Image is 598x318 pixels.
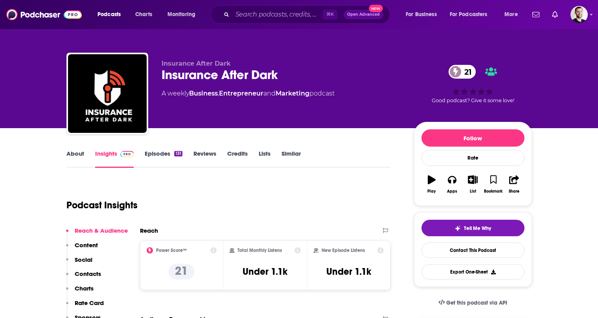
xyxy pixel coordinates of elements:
[276,90,309,97] a: Marketing
[504,170,524,199] button: Share
[427,189,436,194] div: Play
[162,60,231,67] span: Insurance After Dark
[432,97,514,103] span: Good podcast? Give it some love!
[156,248,187,253] h2: Power Score™
[75,270,101,278] p: Contacts
[323,9,337,20] span: ⌘ K
[570,6,588,23] span: Logged in as jaheld24
[344,10,383,19] button: Open AdvancedNew
[75,227,128,234] p: Reach & Audience
[421,264,524,279] button: Export One-Sheet
[75,256,92,263] p: Social
[227,150,248,168] a: Credits
[456,65,476,79] span: 21
[509,189,519,194] div: Share
[98,9,121,20] span: Podcasts
[421,129,524,147] button: Follow
[263,90,276,97] span: and
[483,170,504,199] button: Bookmark
[282,150,301,168] a: Similar
[6,7,82,22] img: Podchaser - Follow, Share and Rate Podcasts
[75,299,104,307] p: Rate Card
[189,90,218,97] a: Business
[447,189,457,194] div: Apps
[414,60,532,108] div: 21Good podcast? Give it some love!
[218,6,397,24] div: Search podcasts, credits, & more...
[68,54,147,133] img: Insurance After Dark
[75,285,94,292] p: Charts
[66,285,94,299] button: Charts
[66,241,98,256] button: Content
[232,8,323,21] input: Search podcasts, credits, & more...
[174,151,182,156] div: 131
[66,299,104,314] button: Rate Card
[499,8,528,21] button: open menu
[432,293,514,312] a: Get this podcast via API
[219,90,263,97] a: Entrepreneur
[135,9,152,20] span: Charts
[95,150,134,168] a: InsightsPodchaser Pro
[369,5,383,12] span: New
[421,243,524,258] a: Contact This Podcast
[421,150,524,166] div: Rate
[145,150,182,168] a: Episodes131
[167,9,195,20] span: Monitoring
[193,150,216,168] a: Reviews
[218,90,219,97] span: ,
[400,8,447,21] button: open menu
[406,9,437,20] span: For Business
[442,170,462,199] button: Apps
[347,13,380,17] span: Open Advanced
[421,220,524,236] button: tell me why sparkleTell Me Why
[92,8,131,21] button: open menu
[504,9,518,20] span: More
[484,189,502,194] div: Bookmark
[120,151,134,157] img: Podchaser Pro
[454,225,461,232] img: tell me why sparkle
[462,170,483,199] button: List
[66,256,92,270] button: Social
[237,248,282,253] h2: Total Monthly Listens
[259,150,270,168] a: Lists
[421,170,442,199] button: Play
[549,8,561,21] a: Show notifications dropdown
[470,189,476,194] div: List
[450,9,488,20] span: For Podcasters
[322,248,365,253] h2: New Episode Listens
[570,6,588,23] img: User Profile
[140,227,158,234] h2: Reach
[130,8,157,21] a: Charts
[66,199,138,211] h1: Podcast Insights
[169,264,194,279] p: 21
[162,8,206,21] button: open menu
[162,89,335,98] div: A weekly podcast
[75,241,98,249] p: Content
[449,65,476,79] a: 21
[66,227,128,241] button: Reach & Audience
[326,266,371,278] h3: Under 1.1k
[66,150,84,168] a: About
[66,270,101,285] button: Contacts
[445,8,499,21] button: open menu
[529,8,543,21] a: Show notifications dropdown
[446,300,507,306] span: Get this podcast via API
[243,266,287,278] h3: Under 1.1k
[464,225,491,232] span: Tell Me Why
[570,6,588,23] button: Show profile menu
